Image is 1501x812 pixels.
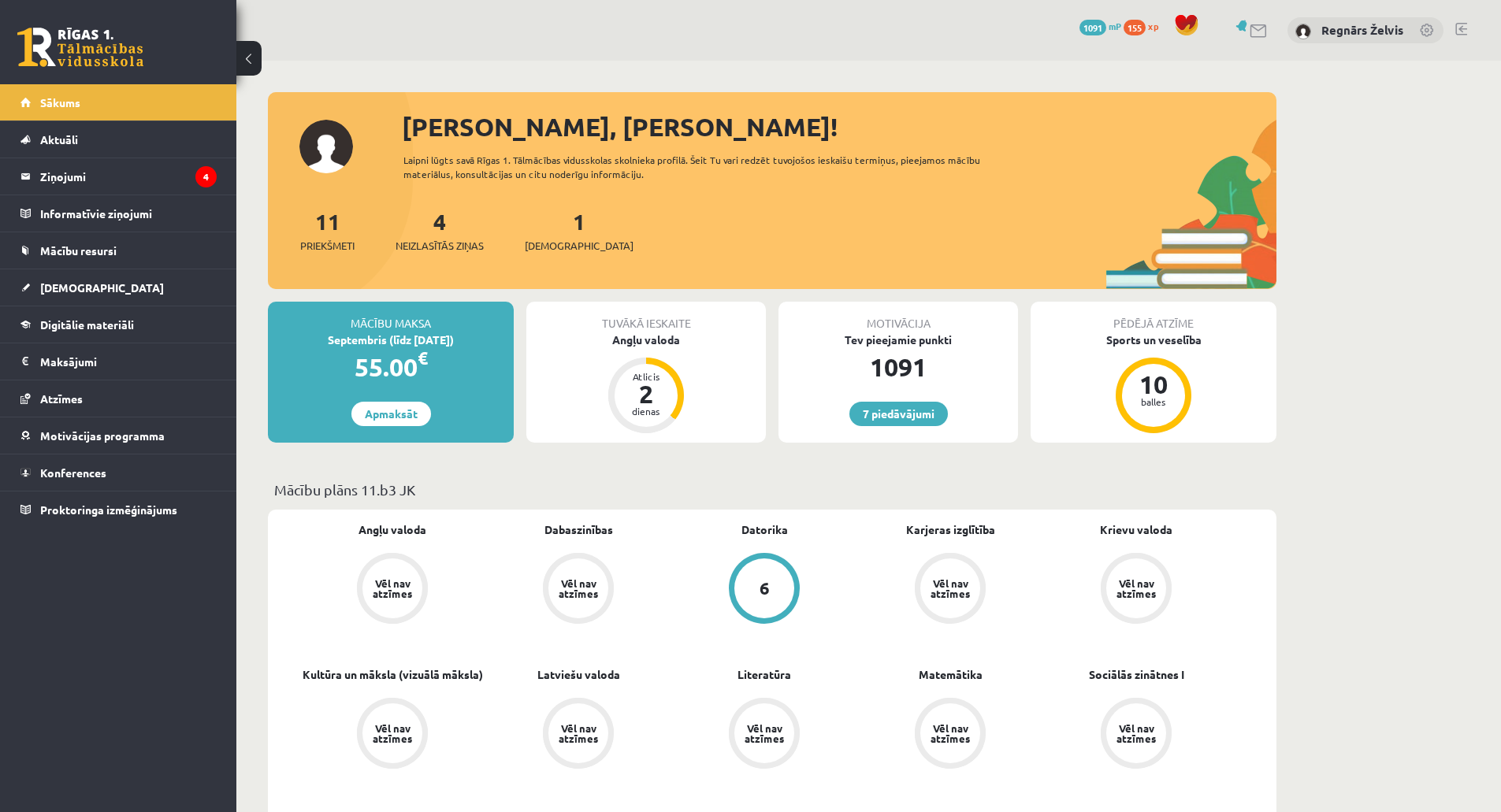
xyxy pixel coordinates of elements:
div: Vēl nav atzīmes [742,723,786,743]
span: xp [1148,20,1158,32]
a: 155 xp [1124,20,1166,32]
a: Vēl nav atzīmes [1043,698,1229,772]
div: Pēdējā atzīme [1031,302,1276,332]
div: balles [1130,397,1177,406]
div: Vēl nav atzīmes [370,723,414,743]
a: Aktuāli [20,121,217,158]
div: Tev pieejamie punkti [778,332,1018,348]
a: Angļu valoda Atlicis 2 dienas [526,332,766,436]
a: 11Priekšmeti [300,207,355,254]
div: Vēl nav atzīmes [556,723,600,743]
div: Vēl nav atzīmes [556,578,600,599]
span: Atzīmes [40,391,83,406]
a: Vēl nav atzīmes [857,698,1043,772]
i: 4 [195,166,217,187]
a: Maksājumi [20,343,217,380]
span: mP [1109,20,1121,32]
div: 1091 [778,348,1018,386]
span: Konferences [40,465,106,480]
div: Mācību maksa [268,302,514,332]
span: 1091 [1079,20,1106,35]
a: Regnārs Želvis [1321,22,1403,38]
a: Rīgas 1. Tālmācības vidusskola [17,28,143,67]
div: Vēl nav atzīmes [1114,723,1158,743]
div: Vēl nav atzīmes [928,578,972,599]
a: Angļu valoda [359,521,426,538]
a: 1[DEMOGRAPHIC_DATA] [525,207,633,254]
a: Vēl nav atzīmes [299,698,485,772]
div: Atlicis [622,372,670,381]
span: € [418,347,428,369]
span: Proktoringa izmēģinājums [40,502,177,517]
a: Atzīmes [20,380,217,417]
p: Mācību plāns 11.b3 JK [274,479,1270,500]
div: Laipni lūgts savā Rīgas 1. Tālmācības vidusskolas skolnieka profilā. Šeit Tu vari redzēt tuvojošo... [403,153,1009,181]
a: Krievu valoda [1100,521,1172,538]
span: 155 [1124,20,1146,35]
a: Konferences [20,454,217,491]
a: 7 piedāvājumi [849,402,948,426]
a: 1091 mP [1079,20,1121,32]
a: Sports un veselība 10 balles [1031,332,1276,436]
a: Literatūra [737,666,791,683]
legend: Maksājumi [40,343,217,380]
legend: Informatīvie ziņojumi [40,195,217,232]
a: Latviešu valoda [537,666,620,683]
div: 2 [622,381,670,406]
legend: Ziņojumi [40,158,217,195]
div: dienas [622,406,670,416]
span: Digitālie materiāli [40,317,134,332]
a: Sākums [20,84,217,121]
div: [PERSON_NAME], [PERSON_NAME]! [402,108,1276,146]
a: Matemātika [919,666,983,683]
a: 4Neizlasītās ziņas [396,207,484,254]
div: Septembris (līdz [DATE]) [268,332,514,348]
span: Neizlasītās ziņas [396,238,484,254]
div: Vēl nav atzīmes [370,578,414,599]
div: Vēl nav atzīmes [928,723,972,743]
div: Vēl nav atzīmes [1114,578,1158,599]
a: Digitālie materiāli [20,306,217,343]
a: Ziņojumi4 [20,158,217,195]
div: 55.00 [268,348,514,386]
a: Informatīvie ziņojumi [20,195,217,232]
div: Tuvākā ieskaite [526,302,766,332]
span: Priekšmeti [300,238,355,254]
a: Kultūra un māksla (vizuālā māksla) [303,666,483,683]
a: Karjeras izglītība [906,521,995,538]
a: Vēl nav atzīmes [485,698,671,772]
a: Proktoringa izmēģinājums [20,491,217,528]
div: Sports un veselība [1031,332,1276,348]
a: 6 [671,553,857,627]
a: Sociālās zinātnes I [1089,666,1184,683]
div: Motivācija [778,302,1018,332]
a: Motivācijas programma [20,417,217,454]
span: Motivācijas programma [40,428,165,443]
a: Vēl nav atzīmes [671,698,857,772]
a: Datorika [741,521,788,538]
a: Vēl nav atzīmes [857,553,1043,627]
span: Aktuāli [40,132,78,146]
span: Mācību resursi [40,243,117,258]
div: Angļu valoda [526,332,766,348]
img: Regnārs Želvis [1295,24,1311,39]
a: Mācību resursi [20,232,217,269]
div: 6 [760,580,770,597]
a: Vēl nav atzīmes [485,553,671,627]
span: [DEMOGRAPHIC_DATA] [40,280,164,295]
span: Sākums [40,95,80,109]
a: [DEMOGRAPHIC_DATA] [20,269,217,306]
span: [DEMOGRAPHIC_DATA] [525,238,633,254]
a: Apmaksāt [351,402,431,426]
a: Dabaszinības [544,521,613,538]
a: Vēl nav atzīmes [1043,553,1229,627]
a: Vēl nav atzīmes [299,553,485,627]
div: 10 [1130,372,1177,397]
